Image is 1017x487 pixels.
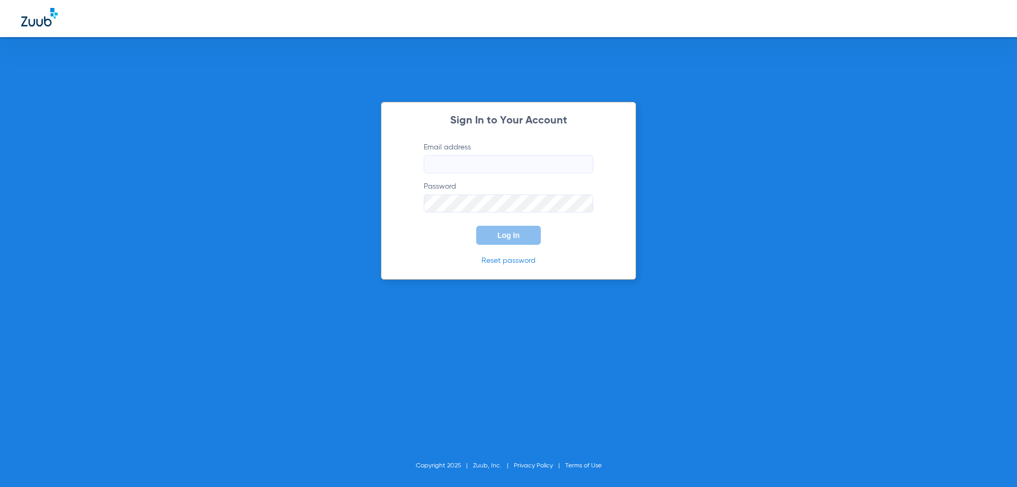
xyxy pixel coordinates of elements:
input: Password [424,194,593,212]
button: Log In [476,226,541,245]
li: Zuub, Inc. [473,461,514,471]
a: Terms of Use [565,463,602,469]
a: Reset password [481,257,536,264]
input: Email address [424,155,593,173]
label: Password [424,181,593,212]
a: Privacy Policy [514,463,553,469]
label: Email address [424,142,593,173]
img: Zuub Logo [21,8,58,26]
iframe: Chat Widget [964,436,1017,487]
li: Copyright 2025 [416,461,473,471]
h2: Sign In to Your Account [408,116,609,126]
span: Log In [497,231,520,240]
